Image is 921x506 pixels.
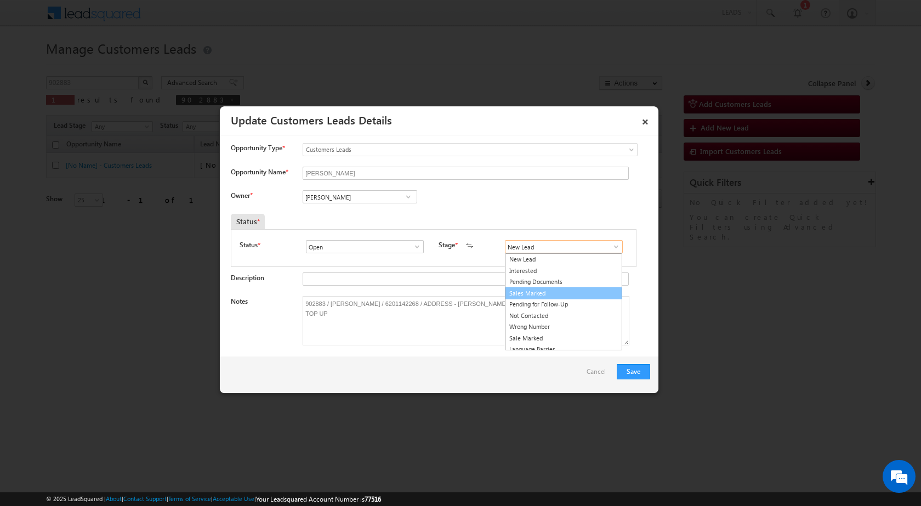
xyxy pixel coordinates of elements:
[303,145,593,155] span: Customers Leads
[213,495,254,502] a: Acceptable Use
[256,495,381,503] span: Your Leadsquared Account Number is
[306,240,424,253] input: Type to Search
[505,265,622,277] a: Interested
[14,101,200,328] textarea: Type your message and hit 'Enter'
[180,5,206,32] div: Minimize live chat window
[303,190,417,203] input: Type to Search
[606,241,620,252] a: Show All Items
[365,495,381,503] span: 77516
[505,276,622,288] a: Pending Documents
[123,495,167,502] a: Contact Support
[303,143,638,156] a: Customers Leads
[19,58,46,72] img: d_60004797649_company_0_60004797649
[168,495,211,502] a: Terms of Service
[231,214,265,229] div: Status
[505,310,622,322] a: Not Contacted
[46,494,381,504] span: © 2025 LeadSquared | | | | |
[505,254,622,265] a: New Lead
[231,112,392,127] a: Update Customers Leads Details
[505,240,623,253] input: Type to Search
[505,344,622,355] a: Language Barrier
[231,191,252,200] label: Owner
[231,297,248,305] label: Notes
[505,333,622,344] a: Sale Marked
[407,241,421,252] a: Show All Items
[401,191,415,202] a: Show All Items
[57,58,184,72] div: Chat with us now
[439,240,455,250] label: Stage
[231,143,282,153] span: Opportunity Type
[149,338,199,353] em: Start Chat
[106,495,122,502] a: About
[617,364,650,379] button: Save
[636,110,655,129] a: ×
[505,299,622,310] a: Pending for Follow-Up
[231,274,264,282] label: Description
[505,287,622,300] a: Sales Marked
[231,168,288,176] label: Opportunity Name
[505,321,622,333] a: Wrong Number
[240,240,258,250] label: Status
[587,364,611,385] a: Cancel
